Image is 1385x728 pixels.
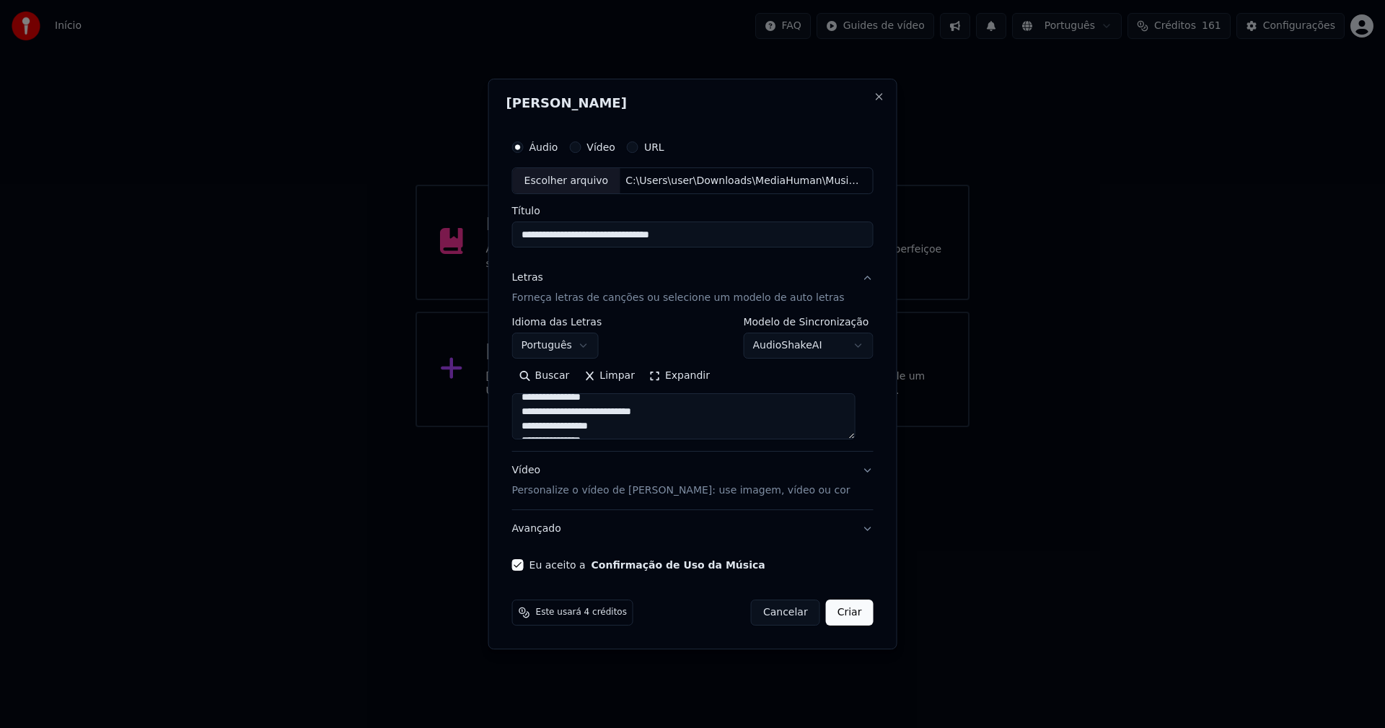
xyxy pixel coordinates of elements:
label: Vídeo [586,142,615,152]
div: Letras [512,271,543,286]
button: VídeoPersonalize o vídeo de [PERSON_NAME]: use imagem, vídeo ou cor [512,452,874,510]
div: LetrasForneça letras de canções ou selecione um modelo de auto letras [512,317,874,452]
button: Criar [826,600,874,626]
label: URL [644,142,664,152]
label: Eu aceito a [529,560,765,570]
div: C:\Users\user\Downloads\MediaHuman\Music\Resposta falsa Tuga By Eskáfias VOZ.mp3 [620,174,865,188]
button: Buscar [512,365,577,388]
label: Idioma das Letras [512,317,602,328]
label: Áudio [529,142,558,152]
button: Avançado [512,510,874,548]
div: Escolher arquivo [513,168,620,194]
button: Eu aceito a [592,560,765,570]
button: Limpar [576,365,642,388]
button: Expandir [642,365,717,388]
label: Modelo de Sincronização [743,317,873,328]
button: Cancelar [751,600,820,626]
p: Personalize o vídeo de [PERSON_NAME]: use imagem, vídeo ou cor [512,483,850,498]
div: Vídeo [512,464,850,499]
button: LetrasForneça letras de canções ou selecione um modelo de auto letras [512,260,874,317]
p: Forneça letras de canções ou selecione um modelo de auto letras [512,291,845,306]
h2: [PERSON_NAME] [506,97,879,110]
label: Título [512,206,874,216]
span: Este usará 4 créditos [536,607,627,618]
